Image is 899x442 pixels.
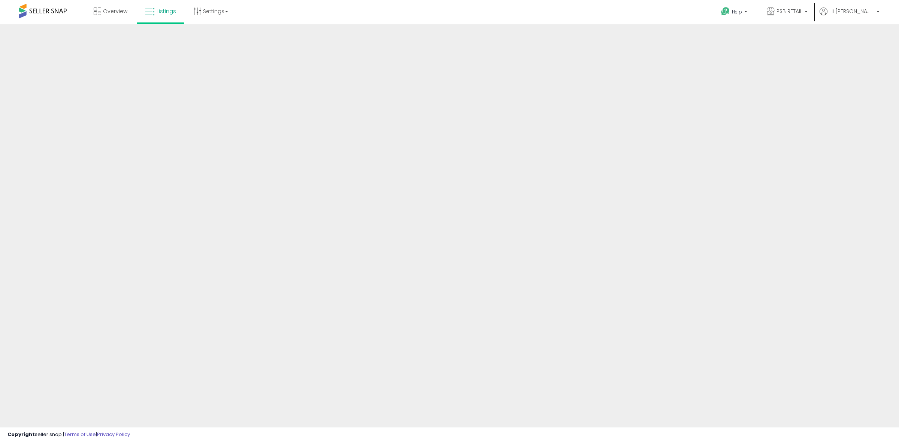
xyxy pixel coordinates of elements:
[715,1,755,24] a: Help
[721,7,730,16] i: Get Help
[732,9,742,15] span: Help
[157,7,176,15] span: Listings
[777,7,802,15] span: PSB RETAIL
[103,7,127,15] span: Overview
[829,7,874,15] span: Hi [PERSON_NAME]
[820,7,880,24] a: Hi [PERSON_NAME]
